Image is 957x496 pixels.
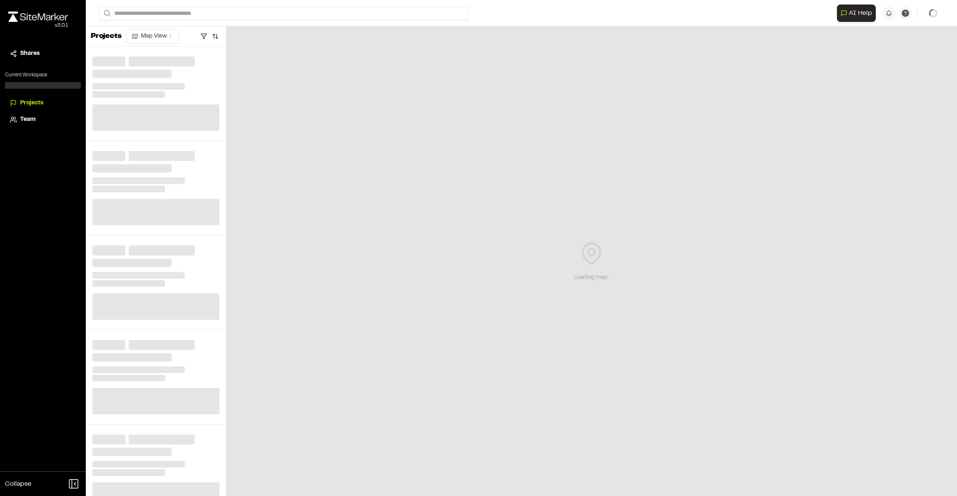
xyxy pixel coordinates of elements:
button: Search [99,7,114,20]
img: rebrand.png [8,12,68,22]
a: Shares [10,49,76,58]
p: Current Workspace [5,71,81,79]
a: Team [10,115,76,124]
div: Loading map... [574,273,610,282]
span: Team [20,115,35,124]
span: Shares [20,49,40,58]
span: Projects [20,99,43,108]
p: Projects [91,31,122,42]
div: Oh geez...please don't... [8,22,68,29]
button: Open AI Assistant [837,5,876,22]
a: Projects [10,99,76,108]
span: Collapse [5,479,31,489]
div: Open AI Assistant [837,5,879,22]
span: AI Help [849,8,872,18]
